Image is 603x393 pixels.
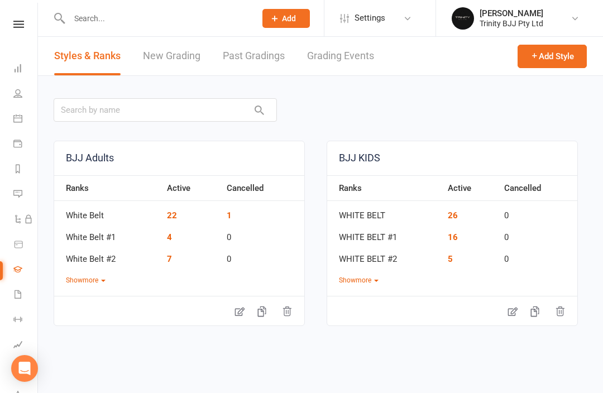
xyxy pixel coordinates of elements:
a: 22 [167,210,177,221]
a: 4 [167,232,172,242]
th: Cancelled [499,175,577,201]
a: Payments [13,132,39,157]
button: Add [262,9,310,28]
div: Open Intercom Messenger [11,355,38,382]
div: Trinity BJJ Pty Ltd [480,18,543,28]
a: Past Gradings [223,37,285,75]
th: Ranks [54,175,161,201]
button: Showmore [339,275,379,286]
a: Calendar [13,107,39,132]
th: Active [161,175,221,201]
a: 1 [227,210,232,221]
td: 0 [499,245,577,266]
a: BJJ Adults [54,141,304,175]
input: Search... [66,11,248,26]
td: WHITE BELT [327,201,442,223]
a: Reports [13,157,39,183]
a: 26 [448,210,458,221]
td: White Belt #1 [54,223,161,245]
a: 16 [448,232,458,242]
span: Add [282,14,296,23]
td: WHITE BELT #1 [327,223,442,245]
a: People [13,82,39,107]
input: Search by name [54,98,277,122]
td: 0 [221,223,304,245]
img: thumb_image1712106278.png [452,7,474,30]
a: BJJ KIDS [327,141,577,175]
td: 0 [499,201,577,223]
td: White Belt [54,201,161,223]
td: White Belt #2 [54,245,161,266]
a: Styles & Ranks [54,37,121,75]
a: Grading Events [307,37,374,75]
button: Add Style [518,45,587,68]
span: Settings [355,6,385,31]
a: Product Sales [13,233,39,258]
th: Cancelled [221,175,304,201]
div: [PERSON_NAME] [480,8,543,18]
button: Showmore [66,275,106,286]
a: 7 [167,254,172,264]
a: Dashboard [13,57,39,82]
td: 0 [221,245,304,266]
td: WHITE BELT #2 [327,245,442,266]
a: Assessments [13,333,39,358]
a: 5 [448,254,453,264]
th: Ranks [327,175,442,201]
td: 0 [499,223,577,245]
th: Active [442,175,499,201]
a: New Grading [143,37,200,75]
